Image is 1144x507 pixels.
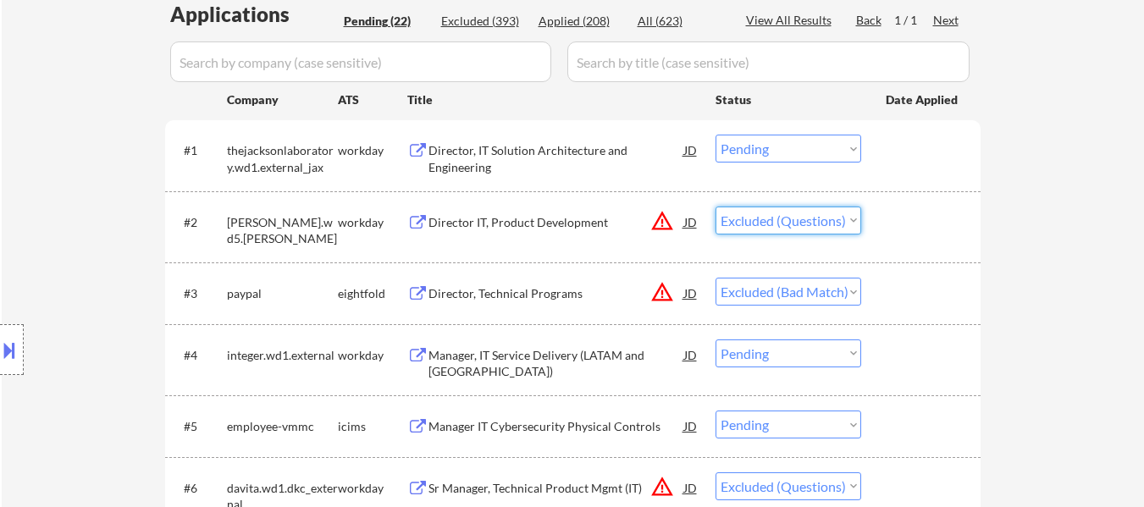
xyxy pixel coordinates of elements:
[683,339,699,370] div: JD
[428,142,684,175] div: Director, IT Solution Architecture and Engineering
[338,347,407,364] div: workday
[886,91,960,108] div: Date Applied
[567,41,970,82] input: Search by title (case sensitive)
[650,280,674,304] button: warning_amber
[683,207,699,237] div: JD
[683,411,699,441] div: JD
[746,12,837,29] div: View All Results
[344,13,428,30] div: Pending (22)
[338,480,407,497] div: workday
[428,418,684,435] div: Manager IT Cybersecurity Physical Controls
[338,91,407,108] div: ATS
[428,480,684,497] div: Sr Manager, Technical Product Mgmt (IT)
[170,4,338,25] div: Applications
[933,12,960,29] div: Next
[683,278,699,308] div: JD
[227,91,338,108] div: Company
[428,285,684,302] div: Director, Technical Programs
[539,13,623,30] div: Applied (208)
[428,347,684,380] div: Manager, IT Service Delivery (LATAM and [GEOGRAPHIC_DATA])
[338,418,407,435] div: icims
[428,214,684,231] div: Director IT, Product Development
[338,214,407,231] div: workday
[338,285,407,302] div: eightfold
[170,41,551,82] input: Search by company (case sensitive)
[716,84,861,114] div: Status
[338,142,407,159] div: workday
[856,12,883,29] div: Back
[650,209,674,233] button: warning_amber
[650,475,674,499] button: warning_amber
[407,91,699,108] div: Title
[638,13,722,30] div: All (623)
[894,12,933,29] div: 1 / 1
[683,472,699,503] div: JD
[441,13,526,30] div: Excluded (393)
[683,135,699,165] div: JD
